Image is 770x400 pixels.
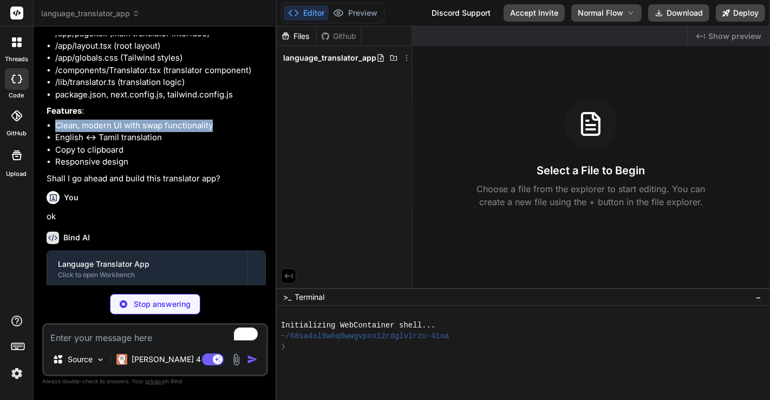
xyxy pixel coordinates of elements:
img: icon [247,354,258,365]
li: Copy to clipboard [55,144,266,156]
li: package.json, next.config.js, tailwind.config.js [55,89,266,101]
h6: You [64,192,79,203]
span: − [755,292,761,303]
p: ok [47,211,266,223]
li: Responsive design [55,156,266,168]
p: Shall I go ahead and build this translator app? [47,173,266,185]
p: Source [68,354,93,365]
span: Show preview [708,31,761,42]
span: Terminal [295,292,324,303]
h6: Bind AI [63,232,90,243]
div: Language Translator App [58,259,237,270]
button: Normal Flow [571,4,642,22]
label: code [9,91,24,100]
button: − [753,288,764,306]
li: English ↔ Tamil translation [55,132,266,144]
li: Clean, modern UI with swap functionality [55,120,266,132]
span: privacy [145,378,165,384]
li: /app/globals.css (Tailwind styles) [55,52,266,64]
p: Choose a file from the explorer to start editing. You can create a new file using the + button in... [469,182,712,208]
span: Initializing WebContainer shell... [281,320,436,331]
button: Deploy [716,4,765,22]
button: Accept Invite [504,4,565,22]
label: Upload [6,169,27,179]
strong: Features [47,106,82,116]
label: threads [5,55,28,64]
p: : [47,105,266,117]
h3: Select a File to Begin [537,163,645,178]
span: language_translator_app [41,8,140,19]
span: language_translator_app [283,53,376,63]
span: ~/68sa4ol6w0q0wwgvpxn12rdglvlrzu-41oa [281,331,449,342]
img: Pick Models [96,355,105,364]
span: >_ [283,292,291,303]
div: Discord Support [425,4,497,22]
textarea: To enrich screen reader interactions, please activate Accessibility in Grammarly extension settings [44,325,266,344]
p: Always double-check its answers. Your in Bind [42,376,268,386]
button: Language Translator AppClick to open Workbench [47,251,247,287]
div: Files [277,31,316,42]
img: attachment [230,353,243,366]
button: Editor [284,5,329,21]
button: Preview [329,5,382,21]
div: Github [317,31,361,42]
li: /app/layout.tsx (root layout) [55,40,266,53]
li: /components/Translator.tsx (translator component) [55,64,266,77]
img: settings [8,364,26,383]
div: Click to open Workbench [58,271,237,279]
button: Download [648,4,709,22]
label: GitHub [6,129,27,138]
p: [PERSON_NAME] 4 S.. [132,354,212,365]
li: /lib/translator.ts (translation logic) [55,76,266,89]
p: Stop answering [134,299,191,310]
img: Claude 4 Sonnet [116,354,127,365]
span: Normal Flow [578,8,623,18]
span: ❯ [281,342,286,352]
